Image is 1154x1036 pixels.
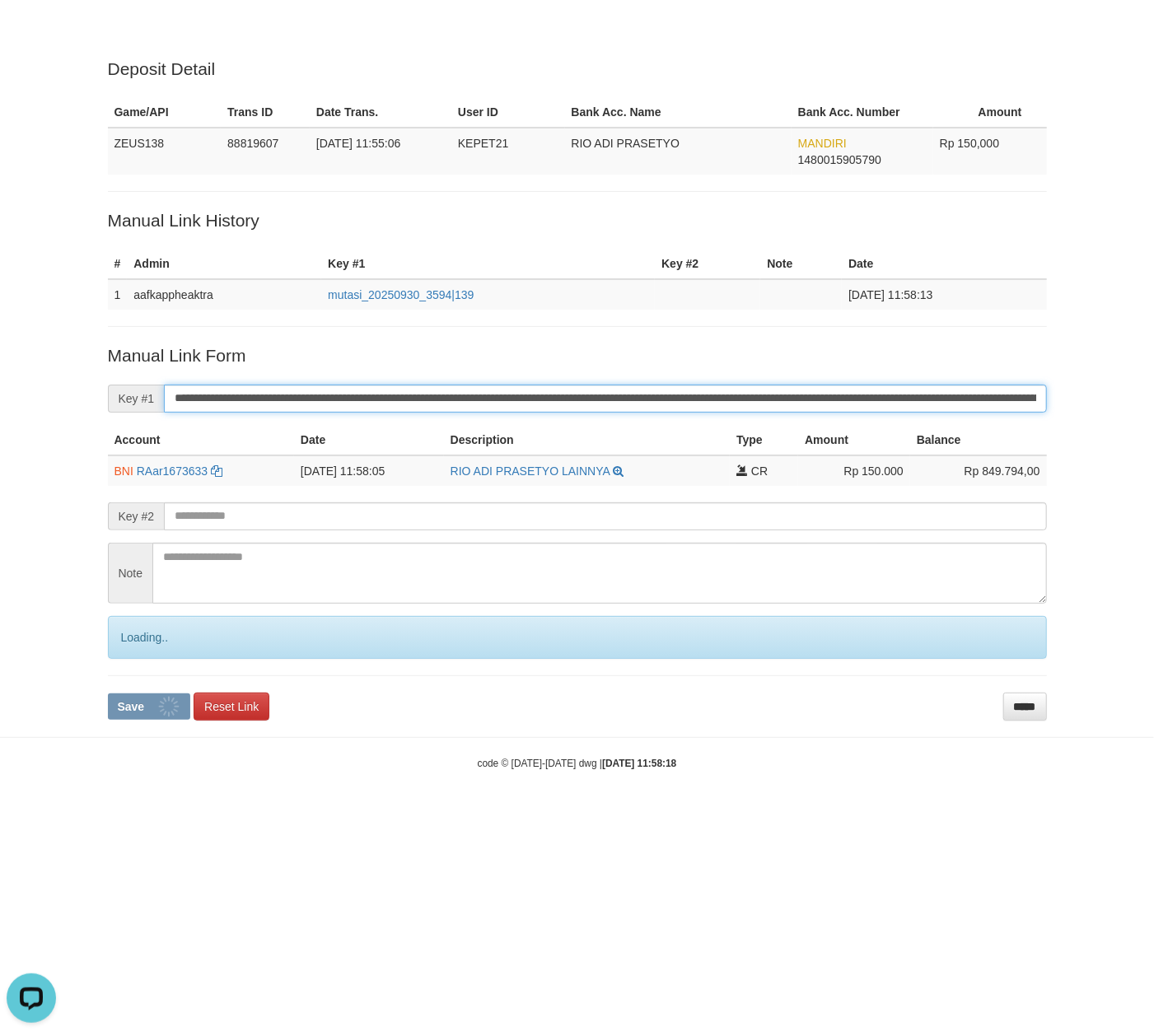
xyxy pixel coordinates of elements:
span: MANDIRI [798,137,847,150]
span: Key #1 [108,385,165,413]
span: Reset Link [204,700,259,713]
span: [DATE] 11:55:06 [316,137,400,150]
td: [DATE] 11:58:13 [842,279,1046,310]
span: Note [108,543,153,604]
th: Key #1 [321,249,655,279]
button: Save [108,693,191,720]
th: User ID [451,97,565,128]
th: Trans ID [221,97,310,128]
a: RIO ADI PRASETYO LAINNYA [451,464,610,478]
span: Copy 1480015905790 to clipboard [798,153,881,166]
td: Rp 849.794,00 [910,455,1047,486]
td: Rp 150.000 [798,455,910,486]
th: Date [842,249,1046,279]
th: Key #2 [655,249,760,279]
span: Rp 150,000 [940,137,999,150]
a: RAar1673633 [137,464,208,478]
p: Manual Link History [108,208,1047,232]
td: ZEUS138 [108,128,222,175]
th: Balance [910,425,1047,455]
a: Reset Link [194,693,269,721]
small: code © [DATE]-[DATE] dwg | [478,758,677,769]
td: 88819607 [221,128,310,175]
th: Bank Acc. Number [792,97,933,128]
th: Description [444,425,730,455]
th: Date Trans. [310,97,451,128]
strong: [DATE] 11:58:18 [602,758,676,769]
span: Key #2 [108,502,165,530]
p: Deposit Detail [108,57,1047,81]
td: aafkappheaktra [127,279,321,310]
th: Type [730,425,798,455]
th: Admin [127,249,321,279]
span: RIO ADI PRASETYO [572,137,680,150]
th: Amount [933,97,1047,128]
td: [DATE] 11:58:05 [294,455,444,486]
th: Bank Acc. Name [565,97,792,128]
p: Manual Link Form [108,343,1047,367]
span: Save [118,700,145,713]
a: mutasi_20250930_3594|139 [328,288,474,301]
th: Date [294,425,444,455]
span: CR [751,464,768,478]
div: Loading.. [108,616,1047,659]
th: Account [108,425,294,455]
button: Open LiveChat chat widget [7,7,56,56]
th: Note [760,249,842,279]
th: Game/API [108,97,222,128]
a: Copy RAar1673633 to clipboard [211,464,222,478]
span: BNI [114,464,133,478]
th: # [108,249,128,279]
span: KEPET21 [458,137,508,150]
td: 1 [108,279,128,310]
th: Amount [798,425,910,455]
